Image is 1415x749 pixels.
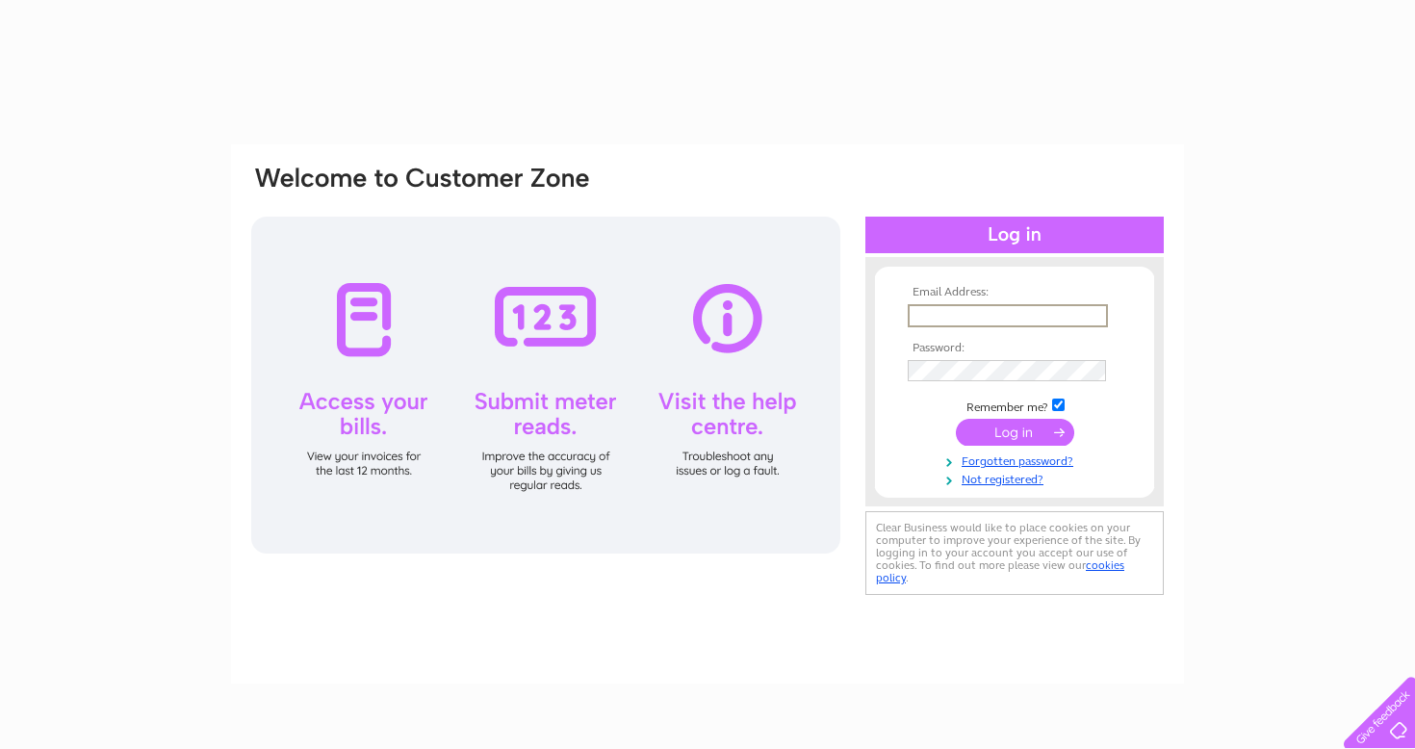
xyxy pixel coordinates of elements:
[903,286,1126,299] th: Email Address:
[903,396,1126,415] td: Remember me?
[876,558,1124,584] a: cookies policy
[908,451,1126,469] a: Forgotten password?
[903,342,1126,355] th: Password:
[865,511,1164,595] div: Clear Business would like to place cookies on your computer to improve your experience of the sit...
[908,469,1126,487] a: Not registered?
[956,419,1074,446] input: Submit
